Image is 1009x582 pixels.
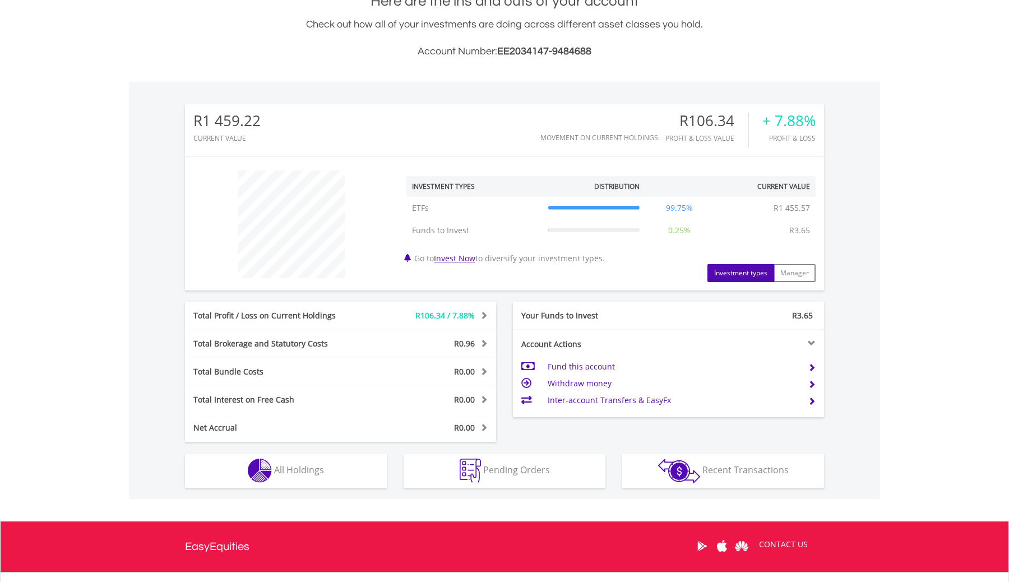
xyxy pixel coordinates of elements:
[483,464,550,476] span: Pending Orders
[454,422,475,433] span: R0.00
[768,197,816,219] td: R1 455.57
[762,135,816,142] div: Profit & Loss
[398,165,824,282] div: Go to to diversify your investment types.
[594,182,640,191] div: Distribution
[751,529,816,560] a: CONTACT US
[702,464,789,476] span: Recent Transactions
[784,219,816,242] td: R3.65
[713,176,816,197] th: Current Value
[513,310,669,321] div: Your Funds to Invest
[454,394,475,405] span: R0.00
[434,253,475,264] a: Invest Now
[185,521,249,572] a: EasyEquities
[406,219,543,242] td: Funds to Invest
[185,17,824,59] div: Check out how all of your investments are doing across different asset classes you hold.
[665,113,748,129] div: R106.34
[548,358,799,375] td: Fund this account
[707,264,774,282] button: Investment types
[406,197,543,219] td: ETFs
[732,529,751,563] a: Huawei
[406,176,543,197] th: Investment Types
[185,310,367,321] div: Total Profit / Loss on Current Holdings
[622,454,824,488] button: Recent Transactions
[497,46,591,57] span: EE2034147-9484688
[792,310,813,321] span: R3.65
[540,134,660,141] div: Movement on Current Holdings:
[404,454,605,488] button: Pending Orders
[774,264,816,282] button: Manager
[274,464,324,476] span: All Holdings
[645,219,714,242] td: 0.25%
[665,135,748,142] div: Profit & Loss Value
[248,459,272,483] img: holdings-wht.png
[645,197,714,219] td: 99.75%
[454,338,475,349] span: R0.96
[185,454,387,488] button: All Holdings
[762,113,816,129] div: + 7.88%
[712,529,732,563] a: Apple
[692,529,712,563] a: Google Play
[658,459,700,483] img: transactions-zar-wht.png
[548,392,799,409] td: Inter-account Transfers & EasyFx
[454,366,475,377] span: R0.00
[185,338,367,349] div: Total Brokerage and Statutory Costs
[193,135,261,142] div: CURRENT VALUE
[513,339,669,350] div: Account Actions
[185,394,367,405] div: Total Interest on Free Cash
[185,44,824,59] h3: Account Number:
[548,375,799,392] td: Withdraw money
[185,422,367,433] div: Net Accrual
[185,366,367,377] div: Total Bundle Costs
[193,113,261,129] div: R1 459.22
[415,310,475,321] span: R106.34 / 7.88%
[460,459,481,483] img: pending_instructions-wht.png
